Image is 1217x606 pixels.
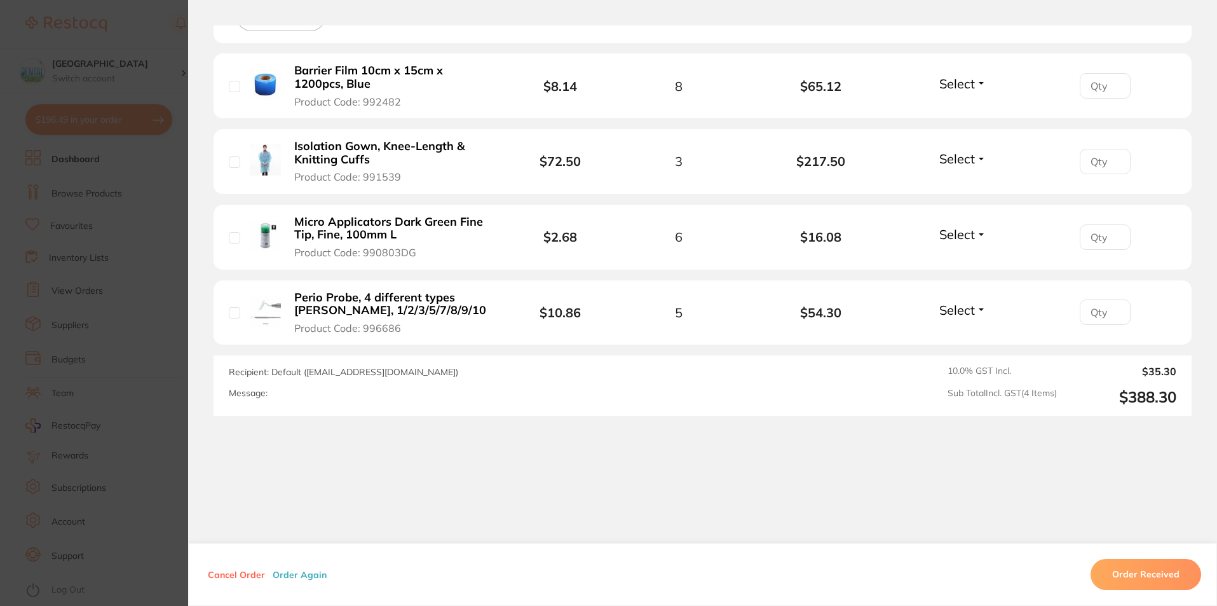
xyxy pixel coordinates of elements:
[935,151,990,167] button: Select
[540,305,581,320] b: $10.86
[290,215,494,259] button: Micro Applicators Dark Green Fine Tip, Fine, 100mm L Product Code: 990803DG
[948,366,1057,377] span: 10.0 % GST Incl.
[1080,73,1131,99] input: Qty
[294,171,401,182] span: Product Code: 991539
[294,96,401,107] span: Product Code: 992482
[294,216,491,242] b: Micro Applicators Dark Green Fine Tip, Fine, 100mm L
[294,322,401,334] span: Product Code: 996686
[1080,149,1131,174] input: Qty
[750,305,892,320] b: $54.30
[1091,559,1201,589] button: Order Received
[269,569,330,581] button: Order Again
[675,154,683,169] span: 3
[1067,366,1176,377] output: $35.30
[294,291,491,317] b: Perio Probe, 4 different types [PERSON_NAME], 1/2/3/5/7/8/9/10
[229,366,458,378] span: Recipient: Default ( [EMAIL_ADDRESS][DOMAIN_NAME] )
[290,64,494,108] button: Barrier Film 10cm x 15cm x 1200pcs, Blue Product Code: 992482
[290,291,494,335] button: Perio Probe, 4 different types [PERSON_NAME], 1/2/3/5/7/8/9/10 Product Code: 996686
[750,154,892,169] b: $217.50
[1067,388,1176,406] output: $388.30
[229,388,268,399] label: Message:
[543,229,577,245] b: $2.68
[675,79,683,93] span: 8
[939,226,975,242] span: Select
[675,230,683,244] span: 6
[290,139,494,184] button: Isolation Gown, Knee-Length & Knitting Cuffs Product Code: 991539
[250,144,281,176] img: Isolation Gown, Knee-Length & Knitting Cuffs
[1080,300,1131,325] input: Qty
[540,153,581,169] b: $72.50
[294,64,491,90] b: Barrier Film 10cm x 15cm x 1200pcs, Blue
[250,69,281,100] img: Barrier Film 10cm x 15cm x 1200pcs, Blue
[294,140,491,166] b: Isolation Gown, Knee-Length & Knitting Cuffs
[204,569,269,581] button: Cancel Order
[250,220,281,251] img: Micro Applicators Dark Green Fine Tip, Fine, 100mm L
[750,79,892,93] b: $65.12
[250,296,281,327] img: Perio Probe, 4 different types Williams, 1/2/3/5/7/8/9/10
[939,151,975,167] span: Select
[939,76,975,92] span: Select
[935,76,990,92] button: Select
[294,247,416,258] span: Product Code: 990803DG
[675,305,683,320] span: 5
[935,302,990,318] button: Select
[939,302,975,318] span: Select
[948,388,1057,406] span: Sub Total Incl. GST ( 4 Items)
[935,226,990,242] button: Select
[543,78,577,94] b: $8.14
[1080,224,1131,250] input: Qty
[750,230,892,244] b: $16.08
